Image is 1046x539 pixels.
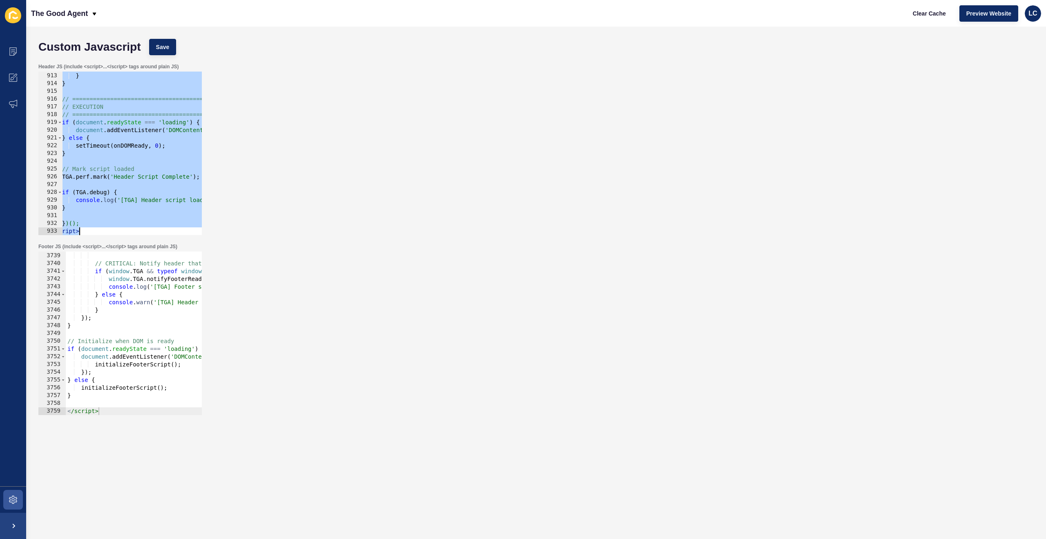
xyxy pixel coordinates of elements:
[38,103,63,111] div: 917
[38,142,63,150] div: 922
[38,80,63,88] div: 914
[38,111,63,119] div: 918
[38,283,66,291] div: 3743
[38,345,66,353] div: 3751
[38,43,141,51] h1: Custom Javascript
[38,212,63,220] div: 931
[38,376,66,384] div: 3755
[38,299,66,306] div: 3745
[38,322,66,330] div: 3748
[38,392,66,400] div: 3757
[38,181,63,189] div: 927
[38,384,66,392] div: 3756
[38,353,66,361] div: 3752
[38,407,66,415] div: 3759
[38,126,63,134] div: 920
[149,39,177,55] button: Save
[966,9,1011,18] span: Preview Website
[38,165,63,173] div: 925
[38,95,63,103] div: 916
[38,227,63,235] div: 933
[38,400,66,407] div: 3758
[38,119,63,126] div: 919
[906,5,953,22] button: Clear Cache
[1028,9,1037,18] span: LC
[38,204,63,212] div: 930
[959,5,1018,22] button: Preview Website
[38,173,63,181] div: 926
[38,88,63,95] div: 915
[38,368,66,376] div: 3754
[38,243,177,250] label: Footer JS (include <script>...</script> tags around plain JS)
[31,3,88,24] p: The Good Agent
[38,189,63,196] div: 928
[38,252,66,260] div: 3739
[913,9,946,18] span: Clear Cache
[38,314,66,322] div: 3747
[38,134,63,142] div: 921
[38,260,66,267] div: 3740
[38,150,63,157] div: 923
[38,330,66,337] div: 3749
[38,72,63,80] div: 913
[38,157,63,165] div: 924
[38,291,66,299] div: 3744
[38,306,66,314] div: 3746
[38,220,63,227] div: 932
[38,337,66,345] div: 3750
[38,275,66,283] div: 3742
[38,63,179,70] label: Header JS (include <script>...</script> tags around plain JS)
[38,196,63,204] div: 929
[38,361,66,368] div: 3753
[38,267,66,275] div: 3741
[156,43,170,51] span: Save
